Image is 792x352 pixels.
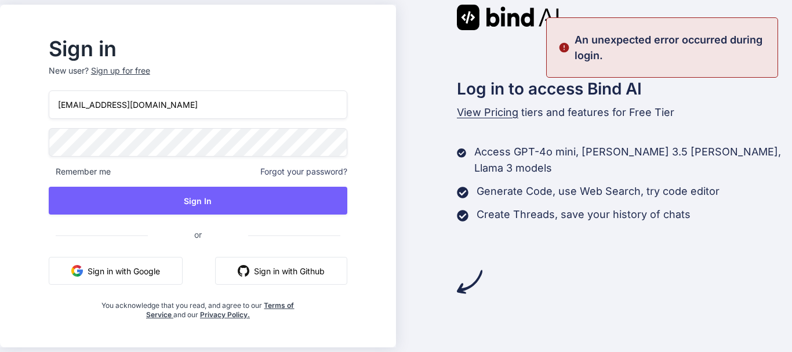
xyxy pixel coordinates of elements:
[457,104,792,121] p: tiers and features for Free Tier
[71,265,83,277] img: google
[260,166,347,177] span: Forgot your password?
[49,187,347,215] button: Sign In
[49,166,111,177] span: Remember me
[477,206,691,223] p: Create Threads, save your history of chats
[200,310,250,319] a: Privacy Policy.
[238,265,249,277] img: github
[49,257,183,285] button: Sign in with Google
[474,144,792,176] p: Access GPT-4o mini, [PERSON_NAME] 3.5 [PERSON_NAME], Llama 3 models
[148,220,248,249] span: or
[99,294,298,320] div: You acknowledge that you read, and agree to our and our
[457,106,518,118] span: View Pricing
[457,77,792,101] h2: Log in to access Bind AI
[477,183,720,199] p: Generate Code, use Web Search, try code editor
[91,65,150,77] div: Sign up for free
[146,301,295,319] a: Terms of Service
[215,257,347,285] button: Sign in with Github
[49,39,347,58] h2: Sign in
[457,269,482,295] img: arrow
[575,32,771,63] p: An unexpected error occurred during login.
[457,5,559,30] img: Bind AI logo
[49,65,347,90] p: New user?
[49,90,347,119] input: Login or Email
[558,32,570,63] img: alert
